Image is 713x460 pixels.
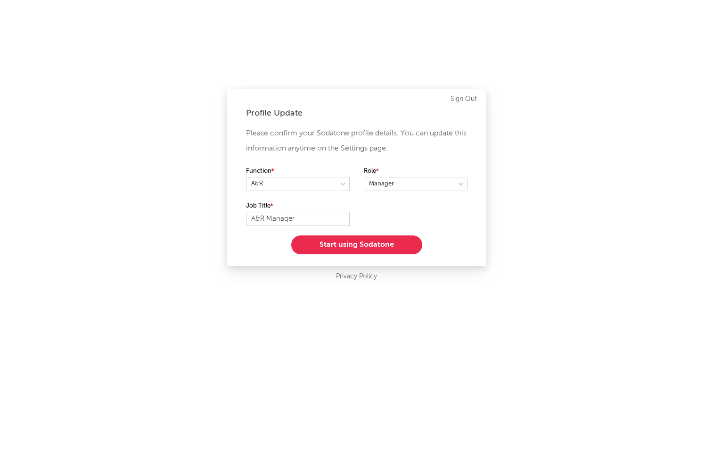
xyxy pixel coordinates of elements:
[246,201,350,212] label: Job Title
[246,108,467,119] div: Profile Update
[291,235,422,254] button: Start using Sodatone
[451,93,477,105] a: Sign Out
[364,166,467,177] label: Role
[246,166,350,177] label: Function
[246,126,467,156] p: Please confirm your Sodatone profile details. You can update this information anytime on the Sett...
[336,271,377,283] a: Privacy Policy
